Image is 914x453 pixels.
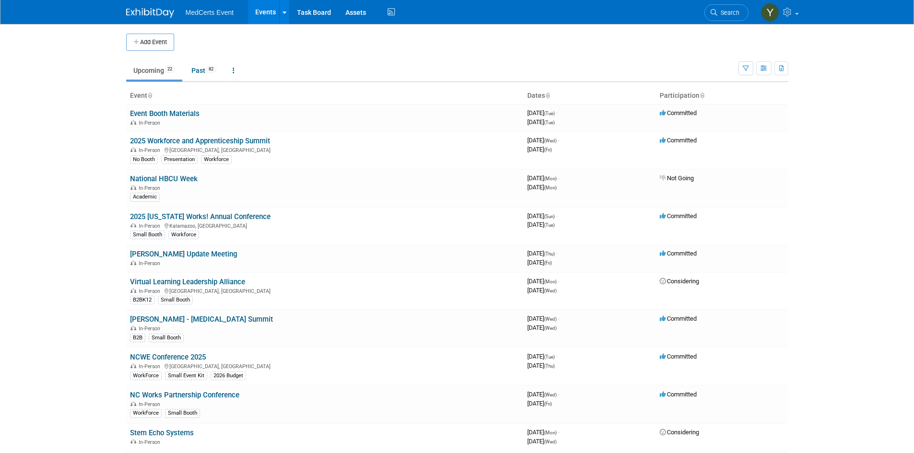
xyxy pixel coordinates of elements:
[527,278,559,285] span: [DATE]
[556,109,558,116] span: -
[556,353,558,360] span: -
[660,137,697,144] span: Committed
[139,439,163,445] span: In-Person
[131,223,136,228] img: In-Person Event
[131,288,136,293] img: In-Person Event
[131,147,136,152] img: In-Person Event
[131,185,136,190] img: In-Person Event
[544,288,557,293] span: (Wed)
[130,287,520,294] div: [GEOGRAPHIC_DATA], [GEOGRAPHIC_DATA]
[139,185,163,191] span: In-Person
[130,212,271,221] a: 2025 [US_STATE] Works! Annual Conference
[544,325,557,331] span: (Wed)
[527,287,557,294] span: [DATE]
[558,137,559,144] span: -
[717,9,739,16] span: Search
[544,260,552,266] span: (Fri)
[130,137,270,145] a: 2025 Workforce and Apprenticeship Summit
[527,438,557,445] span: [DATE]
[130,193,160,201] div: Academic
[131,260,136,265] img: In-Person Event
[126,88,523,104] th: Event
[527,391,559,398] span: [DATE]
[211,372,246,380] div: 2026 Budget
[527,221,555,228] span: [DATE]
[527,146,552,153] span: [DATE]
[660,212,697,220] span: Committed
[130,146,520,153] div: [GEOGRAPHIC_DATA], [GEOGRAPHIC_DATA]
[139,260,163,267] span: In-Person
[527,324,557,331] span: [DATE]
[131,363,136,368] img: In-Person Event
[131,439,136,444] img: In-Person Event
[527,315,559,322] span: [DATE]
[660,250,697,257] span: Committed
[130,362,520,370] div: [GEOGRAPHIC_DATA], [GEOGRAPHIC_DATA]
[201,155,232,164] div: Workforce
[165,66,175,73] span: 22
[527,109,558,116] span: [DATE]
[130,278,245,286] a: Virtual Learning Leadership Alliance
[130,155,158,164] div: No Booth
[130,109,200,118] a: Event Booth Materials
[656,88,788,104] th: Participation
[130,372,162,380] div: WorkForce
[206,66,216,73] span: 82
[544,111,555,116] span: (Tue)
[527,212,558,220] span: [DATE]
[523,88,656,104] th: Dates
[139,147,163,153] span: In-Person
[660,353,697,360] span: Committed
[544,354,555,360] span: (Tue)
[186,9,234,16] span: MedCerts Event
[527,259,552,266] span: [DATE]
[558,429,559,436] span: -
[147,92,152,99] a: Sort by Event Name
[544,279,557,284] span: (Mon)
[130,174,198,183] a: National HBCU Week
[527,174,559,182] span: [DATE]
[544,392,557,397] span: (Wed)
[527,137,559,144] span: [DATE]
[126,61,182,80] a: Upcoming22
[544,176,557,181] span: (Mon)
[544,430,557,435] span: (Mon)
[544,401,552,407] span: (Fri)
[545,92,550,99] a: Sort by Start Date
[558,315,559,322] span: -
[556,212,558,220] span: -
[660,174,694,182] span: Not Going
[660,109,697,116] span: Committed
[168,231,199,239] div: Workforce
[660,391,697,398] span: Committed
[527,400,552,407] span: [DATE]
[660,278,699,285] span: Considering
[544,185,557,190] span: (Mon)
[660,429,699,436] span: Considering
[126,8,174,18] img: ExhibitDay
[544,214,555,219] span: (Sun)
[558,391,559,398] span: -
[558,174,559,182] span: -
[184,61,224,80] a: Past82
[139,363,163,370] span: In-Person
[149,334,184,342] div: Small Booth
[700,92,704,99] a: Sort by Participation Type
[131,325,136,330] img: In-Person Event
[126,34,174,51] button: Add Event
[527,353,558,360] span: [DATE]
[544,222,555,228] span: (Tue)
[161,155,198,164] div: Presentation
[544,138,557,143] span: (Wed)
[704,4,748,21] a: Search
[130,315,273,324] a: [PERSON_NAME] - [MEDICAL_DATA] Summit
[527,184,557,191] span: [DATE]
[130,296,154,304] div: B2BK12
[544,363,555,369] span: (Thu)
[527,250,558,257] span: [DATE]
[544,120,555,125] span: (Tue)
[158,296,193,304] div: Small Booth
[544,147,552,152] span: (Fri)
[130,409,162,418] div: WorkForce
[165,372,207,380] div: Small Event Kit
